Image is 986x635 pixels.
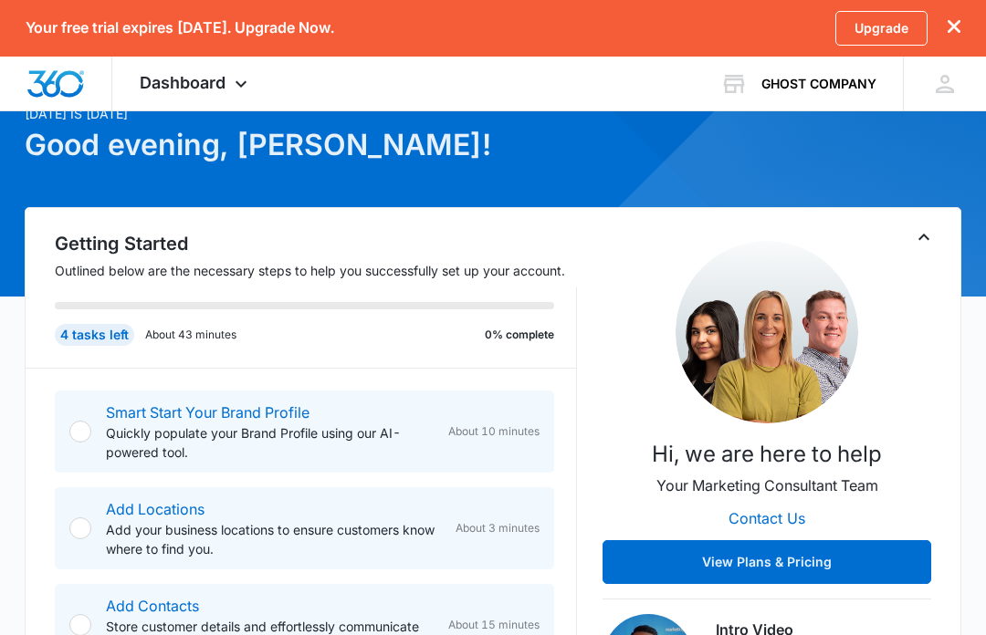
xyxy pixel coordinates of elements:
div: Dashboard [112,57,279,110]
p: [DATE] is [DATE] [25,105,642,124]
button: Contact Us [710,497,823,541]
span: Dashboard [140,73,226,92]
a: Add Locations [106,501,205,519]
button: dismiss this dialog [948,19,960,36]
p: About 43 minutes [145,328,236,344]
h2: Getting Started [55,231,577,258]
h1: Good evening, [PERSON_NAME]! [25,124,642,168]
span: About 3 minutes [456,521,540,537]
a: Add Contacts [106,598,199,616]
button: View Plans & Pricing [603,541,931,585]
button: Toggle Collapse [913,227,935,249]
div: 4 tasks left [55,325,134,347]
a: Smart Start Your Brand Profile [106,404,309,422]
span: About 15 minutes [448,618,540,634]
p: Quickly populate your Brand Profile using our AI-powered tool. [106,424,434,463]
p: 0% complete [485,328,554,344]
p: Add your business locations to ensure customers know where to find you. [106,521,441,559]
p: Outlined below are the necessary steps to help you successfully set up your account. [55,262,577,281]
p: Your Marketing Consultant Team [656,475,878,497]
p: Your free trial expires [DATE]. Upgrade Now. [26,19,334,36]
div: account name [761,77,876,91]
a: Upgrade [835,11,928,46]
span: About 10 minutes [448,424,540,441]
p: Hi, we are here to help [652,439,882,472]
